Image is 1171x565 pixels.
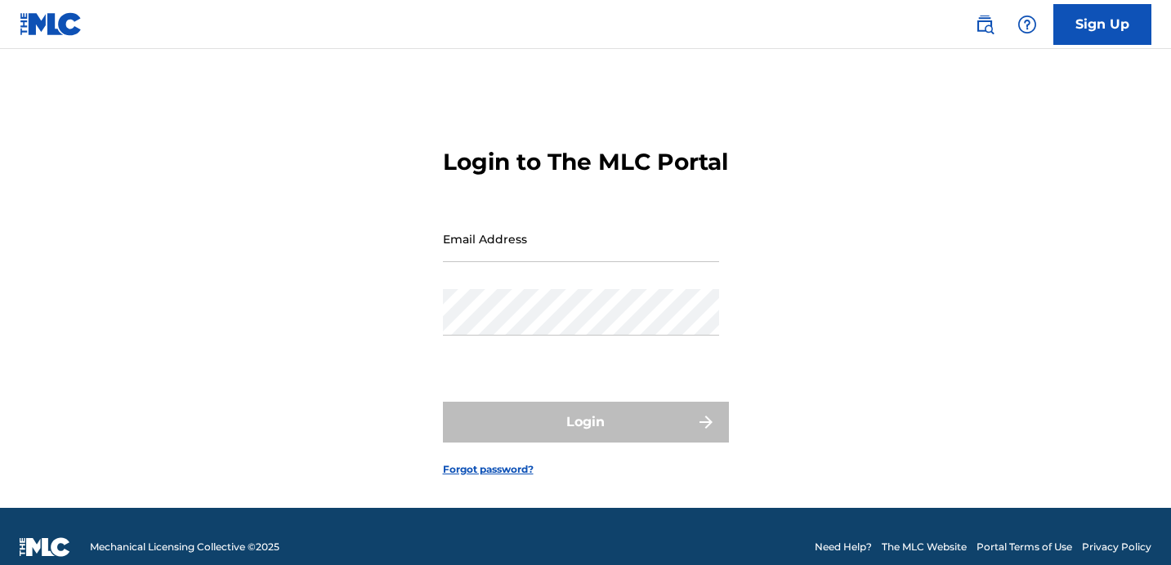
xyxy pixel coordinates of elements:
[1017,15,1037,34] img: help
[443,148,728,176] h3: Login to The MLC Portal
[20,12,83,36] img: MLC Logo
[968,8,1001,41] a: Public Search
[815,540,872,554] a: Need Help?
[90,540,279,554] span: Mechanical Licensing Collective © 2025
[443,462,534,477] a: Forgot password?
[1011,8,1044,41] div: Help
[1053,4,1151,45] a: Sign Up
[882,540,967,554] a: The MLC Website
[977,540,1072,554] a: Portal Terms of Use
[20,537,70,557] img: logo
[975,15,994,34] img: search
[1082,540,1151,554] a: Privacy Policy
